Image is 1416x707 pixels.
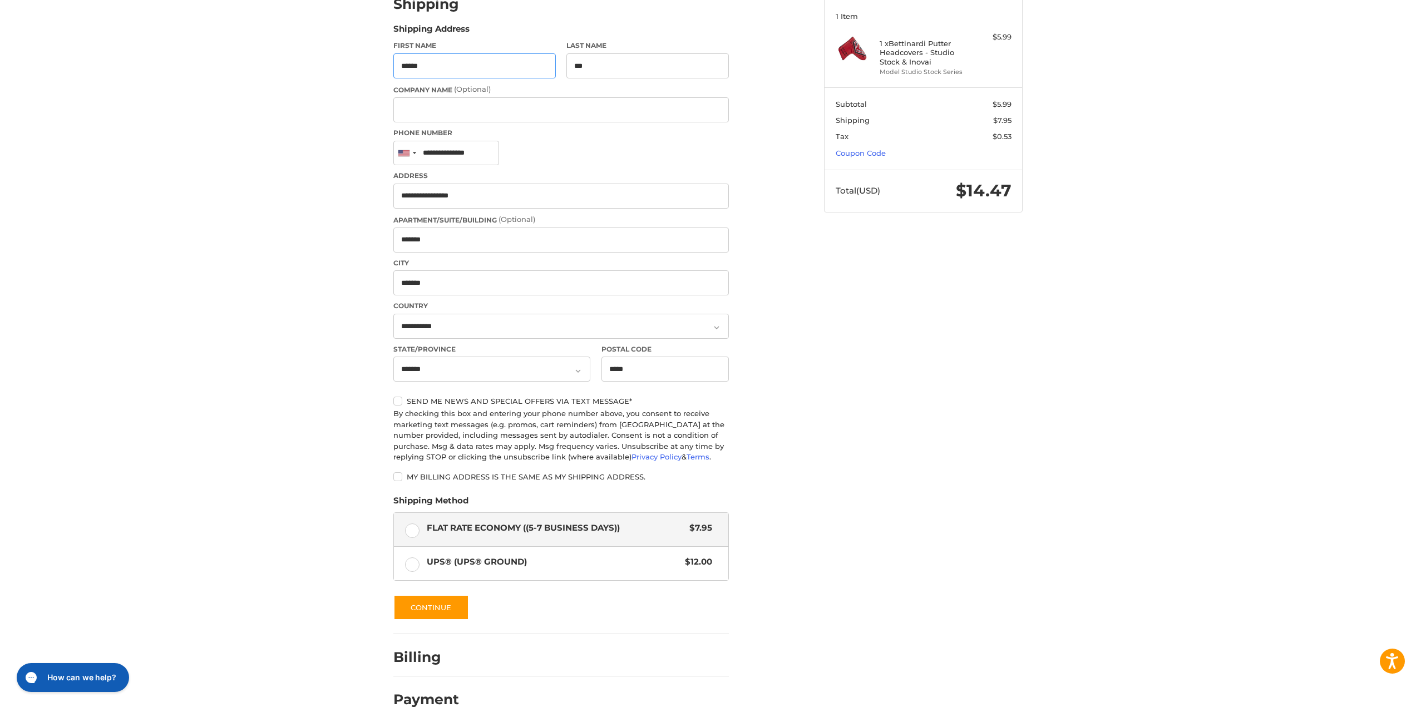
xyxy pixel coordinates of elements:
label: First Name [393,41,556,51]
span: UPS® (UPS® Ground) [427,556,680,568]
h4: 1 x Bettinardi Putter Headcovers - Studio Stock & Inovai [880,39,965,66]
label: State/Province [393,344,590,354]
label: City [393,258,729,268]
small: (Optional) [454,85,491,93]
span: $7.95 [684,522,712,535]
h3: 1 Item [836,12,1012,21]
label: Send me news and special offers via text message* [393,397,729,406]
span: Total (USD) [836,185,880,196]
span: Tax [836,132,848,141]
div: $5.99 [968,32,1012,43]
label: Postal Code [601,344,729,354]
span: $7.95 [993,116,1012,125]
li: Model Studio Stock Series [880,67,965,77]
h2: Billing [393,649,458,666]
label: Address [393,171,729,181]
span: Shipping [836,116,870,125]
div: United States: +1 [394,141,420,165]
legend: Shipping Address [393,23,470,41]
a: Terms [687,452,709,461]
span: $14.47 [956,180,1012,201]
span: $5.99 [993,100,1012,108]
div: By checking this box and entering your phone number above, you consent to receive marketing text ... [393,408,729,463]
label: Last Name [566,41,729,51]
label: Country [393,301,729,311]
label: Company Name [393,84,729,95]
small: (Optional) [499,215,535,224]
button: Continue [393,595,469,620]
span: $0.53 [993,132,1012,141]
a: Privacy Policy [631,452,682,461]
legend: Shipping Method [393,495,468,512]
label: Apartment/Suite/Building [393,214,729,225]
label: My billing address is the same as my shipping address. [393,472,729,481]
span: Subtotal [836,100,867,108]
a: Coupon Code [836,149,886,157]
label: Phone Number [393,128,729,138]
span: $12.00 [679,556,712,568]
iframe: Gorgias live chat messenger [11,659,132,696]
span: Flat Rate Economy ((5-7 Business Days)) [427,522,684,535]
